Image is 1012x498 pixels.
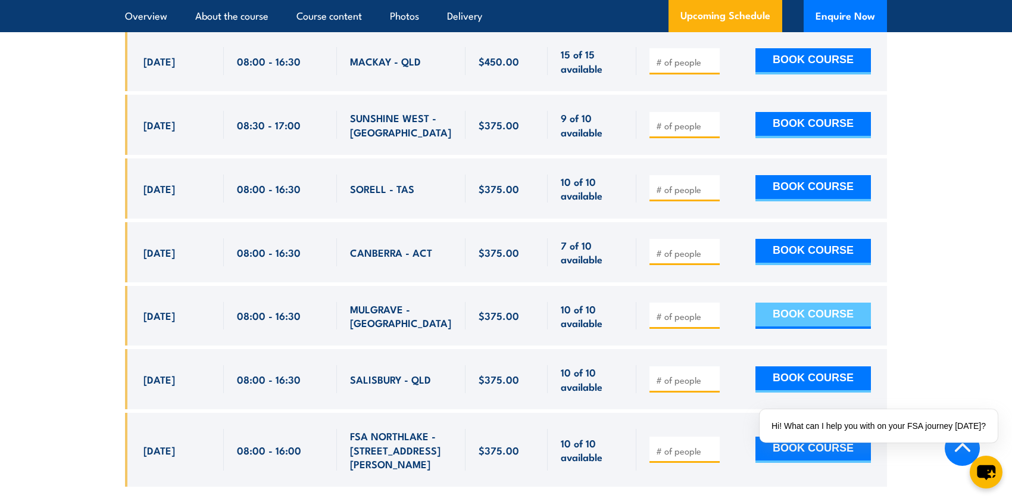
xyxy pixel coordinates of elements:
span: [DATE] [143,245,175,259]
span: 08:00 - 16:30 [237,245,301,259]
div: Hi! What can I help you with on your FSA journey [DATE]? [760,409,998,443]
span: 10 of 10 available [561,175,623,203]
span: 15 of 15 available [561,47,623,75]
span: [DATE] [143,309,175,322]
input: # of people [656,247,716,259]
span: SUNSHINE WEST - [GEOGRAPHIC_DATA] [350,111,452,139]
span: 10 of 10 available [561,365,623,393]
button: chat-button [970,456,1002,488]
span: 08:00 - 16:30 [237,372,301,386]
span: 7 of 10 available [561,238,623,266]
span: $450.00 [479,54,519,68]
button: BOOK COURSE [755,239,871,265]
span: [DATE] [143,118,175,132]
span: MULGRAVE - [GEOGRAPHIC_DATA] [350,302,452,330]
span: 10 of 10 available [561,436,623,464]
span: SORELL - TAS [350,182,414,195]
span: [DATE] [143,372,175,386]
button: BOOK COURSE [755,437,871,463]
input: # of people [656,374,716,386]
span: [DATE] [143,182,175,195]
span: 08:30 - 17:00 [237,118,301,132]
button: BOOK COURSE [755,303,871,329]
span: CANBERRA - ACT [350,245,432,259]
span: MACKAY - QLD [350,54,421,68]
span: $375.00 [479,309,519,322]
span: $375.00 [479,372,519,386]
input: # of people [656,310,716,322]
span: 9 of 10 available [561,111,623,139]
button: BOOK COURSE [755,112,871,138]
span: [DATE] [143,443,175,457]
span: $375.00 [479,443,519,457]
span: [DATE] [143,54,175,68]
span: $375.00 [479,245,519,259]
button: BOOK COURSE [755,48,871,74]
span: SALISBURY - QLD [350,372,431,386]
button: BOOK COURSE [755,366,871,393]
input: # of people [656,445,716,457]
button: BOOK COURSE [755,175,871,201]
span: $375.00 [479,118,519,132]
span: $375.00 [479,182,519,195]
span: FSA NORTHLAKE - [STREET_ADDRESS][PERSON_NAME] [350,429,452,471]
span: 08:00 - 16:00 [237,443,301,457]
span: 08:00 - 16:30 [237,309,301,322]
input: # of people [656,120,716,132]
input: # of people [656,183,716,195]
input: # of people [656,56,716,68]
span: 08:00 - 16:30 [237,54,301,68]
span: 10 of 10 available [561,302,623,330]
span: 08:00 - 16:30 [237,182,301,195]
